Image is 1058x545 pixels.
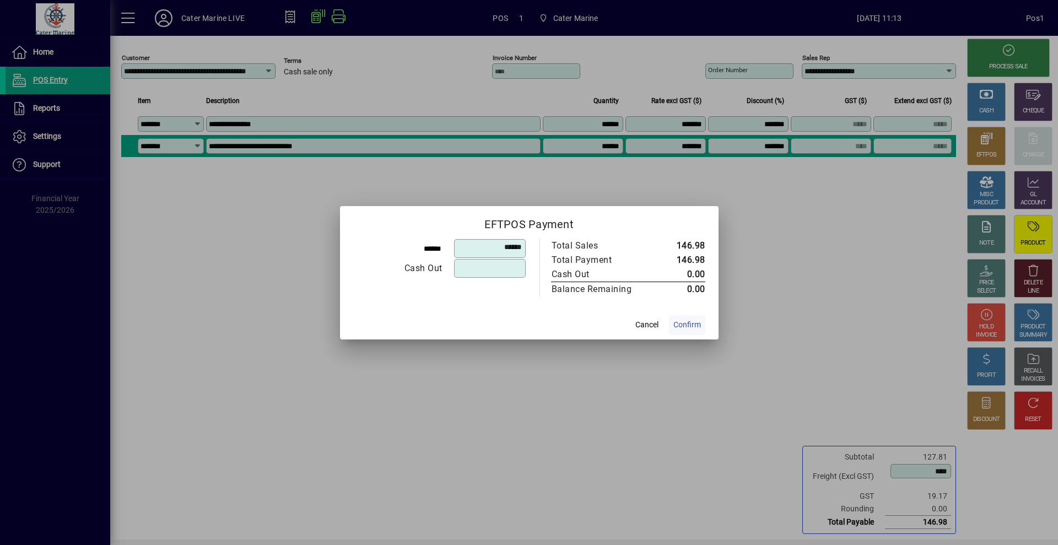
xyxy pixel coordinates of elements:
[655,267,705,282] td: 0.00
[552,268,644,281] div: Cash Out
[673,319,701,331] span: Confirm
[655,239,705,253] td: 146.98
[635,319,658,331] span: Cancel
[655,253,705,267] td: 146.98
[629,315,665,335] button: Cancel
[655,282,705,296] td: 0.00
[354,262,442,275] div: Cash Out
[551,253,655,267] td: Total Payment
[551,239,655,253] td: Total Sales
[340,206,719,238] h2: EFTPOS Payment
[669,315,705,335] button: Confirm
[552,283,644,296] div: Balance Remaining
